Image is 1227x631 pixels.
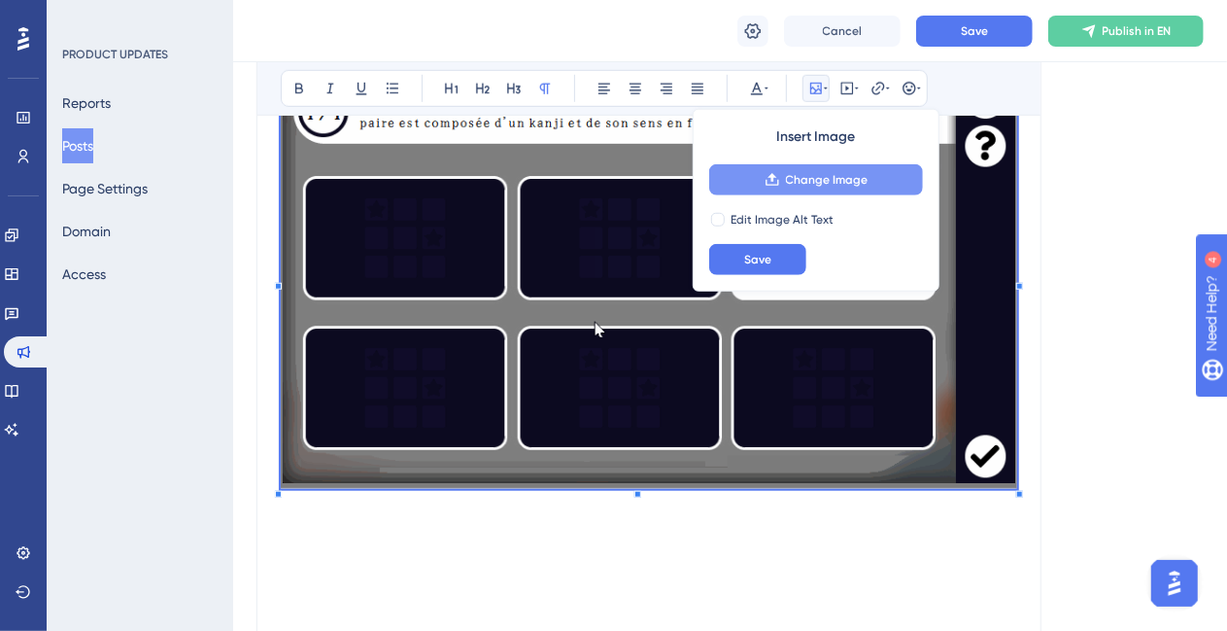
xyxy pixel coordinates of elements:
[62,86,111,121] button: Reports
[823,23,863,39] span: Cancel
[744,252,771,267] span: Save
[731,212,834,228] span: Edit Image Alt Text
[1048,16,1204,47] button: Publish in EN
[46,5,121,28] span: Need Help?
[709,164,923,195] button: Change Image
[62,171,148,206] button: Page Settings
[709,244,806,275] button: Save
[62,257,106,292] button: Access
[1145,554,1204,613] iframe: UserGuiding AI Assistant Launcher
[135,10,141,25] div: 4
[62,128,93,163] button: Posts
[916,16,1033,47] button: Save
[784,16,901,47] button: Cancel
[1103,23,1172,39] span: Publish in EN
[777,125,856,149] span: Insert Image
[62,47,168,62] div: PRODUCT UPDATES
[961,23,988,39] span: Save
[786,172,869,188] span: Change Image
[62,214,111,249] button: Domain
